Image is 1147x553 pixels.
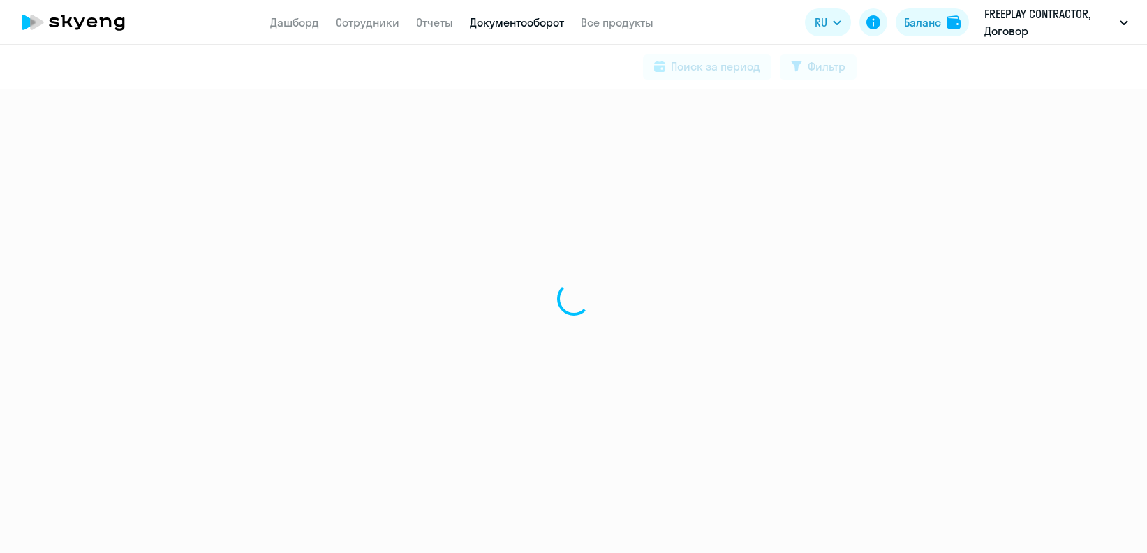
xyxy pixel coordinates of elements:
button: RU [805,8,851,36]
button: FREEPLAY CONTRACTOR, Договор [977,6,1135,39]
a: Дашборд [270,15,319,29]
a: Все продукты [581,15,653,29]
button: Балансbalance [896,8,969,36]
a: Сотрудники [336,15,399,29]
a: Документооборот [470,15,564,29]
img: balance [947,15,961,29]
div: Баланс [904,14,941,31]
span: RU [815,14,827,31]
p: FREEPLAY CONTRACTOR, Договор [984,6,1114,39]
a: Отчеты [416,15,453,29]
